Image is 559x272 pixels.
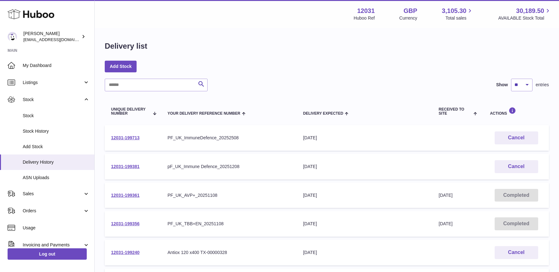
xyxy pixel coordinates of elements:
span: [EMAIL_ADDRESS][DOMAIN_NAME] [23,37,93,42]
button: Cancel [495,131,538,144]
span: 30,189.50 [516,7,544,15]
div: [PERSON_NAME] [23,31,80,43]
span: ASN Uploads [23,175,90,181]
img: admin@makewellforyou.com [8,32,17,41]
div: [DATE] [303,135,426,141]
span: AVAILABLE Stock Total [498,15,551,21]
span: [DATE] [439,193,453,198]
a: 12031-199713 [111,135,139,140]
div: [DATE] [303,221,426,227]
span: Your Delivery Reference Number [168,112,240,116]
div: Actions [490,107,543,116]
a: Log out [8,248,87,260]
span: Delivery Expected [303,112,343,116]
span: Stock [23,113,90,119]
span: Usage [23,225,90,231]
strong: GBP [403,7,417,15]
span: Stock [23,97,83,103]
button: Cancel [495,246,538,259]
span: entries [536,82,549,88]
div: Huboo Ref [354,15,375,21]
a: 30,189.50 AVAILABLE Stock Total [498,7,551,21]
span: [DATE] [439,221,453,226]
span: My Dashboard [23,63,90,69]
strong: 12031 [357,7,375,15]
span: Listings [23,80,83,86]
a: 12031-199240 [111,250,139,255]
a: 3,105.30 Total sales [442,7,474,21]
div: Currency [399,15,417,21]
button: Cancel [495,160,538,173]
a: 12031-199381 [111,164,139,169]
span: Total sales [445,15,474,21]
span: 3,105.30 [442,7,467,15]
span: Invoicing and Payments [23,242,83,248]
div: [DATE] [303,250,426,256]
span: Sales [23,191,83,197]
span: Received to Site [439,107,472,116]
div: Antiox 120 x400 TX-00000328 [168,250,291,256]
a: 12031-199356 [111,221,139,226]
span: Unique Delivery Number [111,107,150,116]
div: pF_UK_Immune Defence_20251208 [168,164,291,170]
div: [DATE] [303,192,426,198]
span: Add Stock [23,144,90,150]
span: Orders [23,208,83,214]
h1: Delivery list [105,41,147,51]
div: PF_UK_ImmuneDefence_20252508 [168,135,291,141]
a: 12031-199361 [111,193,139,198]
span: Stock History [23,128,90,134]
span: Delivery History [23,159,90,165]
div: [DATE] [303,164,426,170]
label: Show [496,82,508,88]
div: PF_UK_TBB+EN_20251108 [168,221,291,227]
div: PF_UK_AVP+_20251108 [168,192,291,198]
a: Add Stock [105,61,137,72]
